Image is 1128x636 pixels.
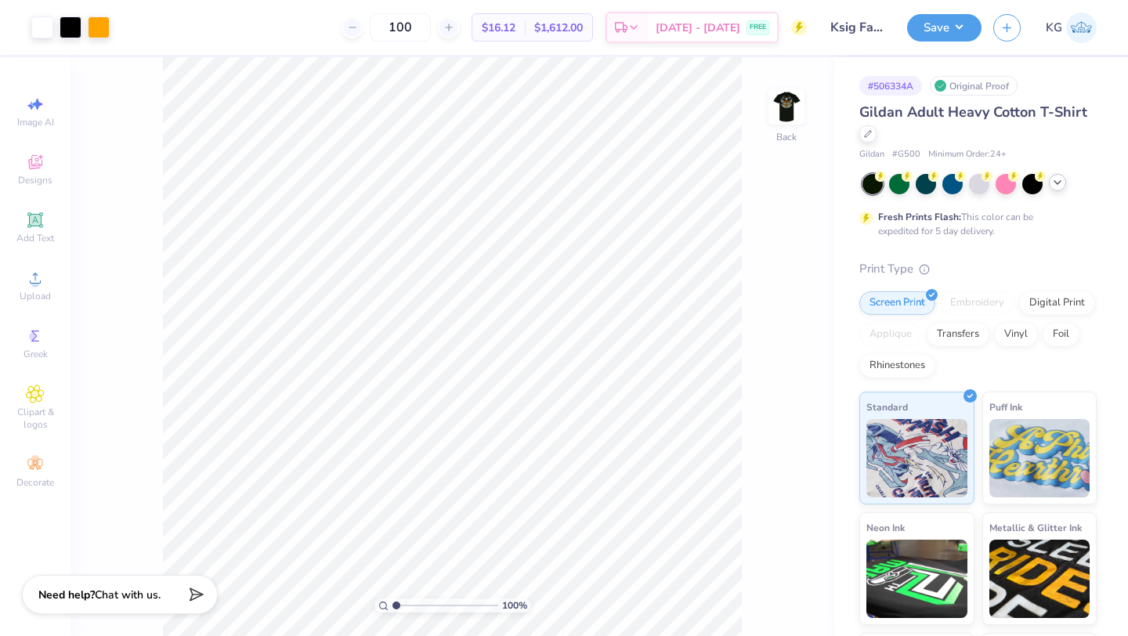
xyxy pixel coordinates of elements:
[859,291,935,315] div: Screen Print
[502,598,527,613] span: 100 %
[927,323,989,346] div: Transfers
[866,540,967,618] img: Neon Ink
[20,290,51,302] span: Upload
[878,210,1071,238] div: This color can be expedited for 5 day delivery.
[1046,13,1097,43] a: KG
[656,20,740,36] span: [DATE] - [DATE]
[18,174,52,186] span: Designs
[1066,13,1097,43] img: Karin Gargus
[859,76,922,96] div: # 506334A
[989,540,1090,618] img: Metallic & Glitter Ink
[370,13,431,42] input: – –
[989,519,1082,536] span: Metallic & Glitter Ink
[1043,323,1079,346] div: Foil
[1046,19,1062,37] span: KG
[866,399,908,415] span: Standard
[819,12,895,43] input: Untitled Design
[8,406,63,431] span: Clipart & logos
[866,419,967,497] img: Standard
[994,323,1038,346] div: Vinyl
[23,348,48,360] span: Greek
[859,148,884,161] span: Gildan
[771,91,802,122] img: Back
[1019,291,1095,315] div: Digital Print
[859,103,1087,121] span: Gildan Adult Heavy Cotton T-Shirt
[930,76,1018,96] div: Original Proof
[907,14,982,42] button: Save
[989,419,1090,497] img: Puff Ink
[866,519,905,536] span: Neon Ink
[482,20,515,36] span: $16.12
[776,130,797,144] div: Back
[859,354,935,378] div: Rhinestones
[892,148,920,161] span: # G500
[16,476,54,489] span: Decorate
[940,291,1014,315] div: Embroidery
[878,211,961,223] strong: Fresh Prints Flash:
[38,587,95,602] strong: Need help?
[17,116,54,128] span: Image AI
[928,148,1007,161] span: Minimum Order: 24 +
[750,22,766,33] span: FREE
[859,260,1097,278] div: Print Type
[16,232,54,244] span: Add Text
[95,587,161,602] span: Chat with us.
[534,20,583,36] span: $1,612.00
[859,323,922,346] div: Applique
[989,399,1022,415] span: Puff Ink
